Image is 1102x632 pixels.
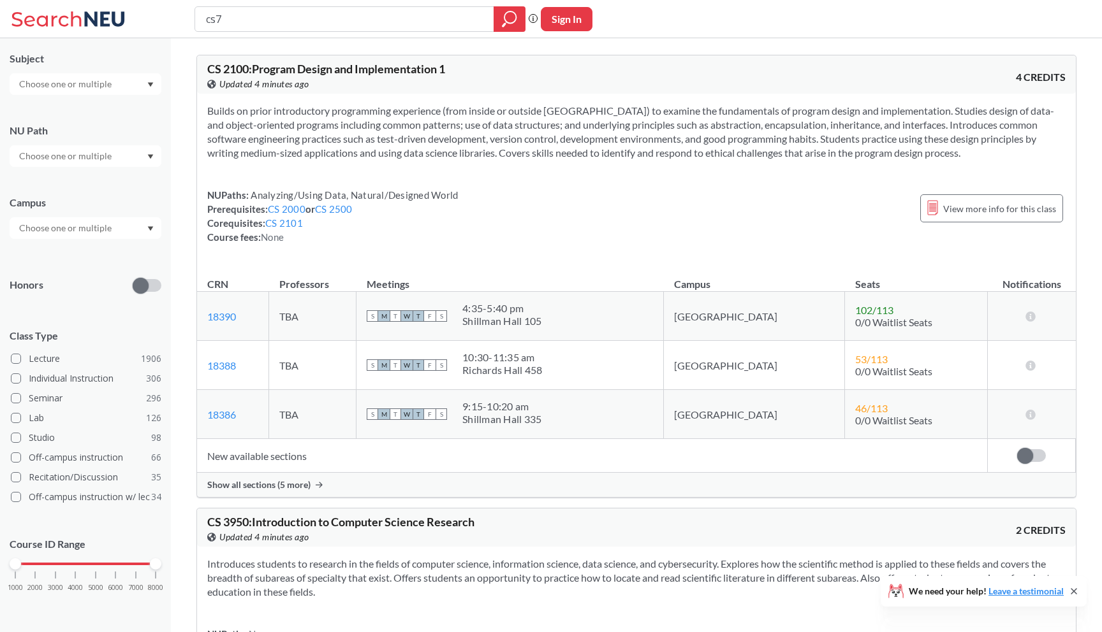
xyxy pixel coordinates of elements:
span: CS 2100 : Program Design and Implementation 1 [207,62,445,76]
span: S [367,359,378,371]
span: 102 / 113 [855,304,893,316]
a: CS 2500 [315,203,353,215]
span: Class Type [10,329,161,343]
div: Shillman Hall 105 [462,315,541,327]
span: 34 [151,490,161,504]
span: T [390,359,401,371]
svg: Dropdown arrow [147,154,154,159]
div: Dropdown arrow [10,73,161,95]
span: 7000 [128,584,143,591]
label: Individual Instruction [11,370,161,387]
span: 5000 [88,584,103,591]
a: 18386 [207,408,236,420]
label: Studio [11,429,161,446]
label: Off-campus instruction w/ lec [11,489,161,505]
th: Professors [269,264,356,292]
span: Show all sections (5 more) [207,479,311,491]
span: 6000 [108,584,123,591]
span: S [367,408,378,420]
label: Lab [11,410,161,426]
span: T [413,310,424,322]
span: 35 [151,470,161,484]
td: [GEOGRAPHIC_DATA] [664,292,845,341]
span: Updated 4 minutes ago [219,77,309,91]
span: 0/0 Waitlist Seats [855,414,932,426]
span: Analyzing/Using Data, Natural/Designed World [249,189,458,201]
td: TBA [269,292,356,341]
span: W [401,310,413,322]
span: T [390,310,401,322]
div: NU Path [10,124,161,138]
span: 2 CREDITS [1016,523,1066,537]
span: T [413,359,424,371]
svg: magnifying glass [502,10,517,28]
div: Subject [10,52,161,66]
section: Builds on prior introductory programming experience (from inside or outside [GEOGRAPHIC_DATA]) to... [207,104,1066,160]
label: Off-campus instruction [11,449,161,466]
span: S [436,359,447,371]
td: TBA [269,390,356,439]
p: Honors [10,278,43,292]
div: NUPaths: Prerequisites: or Corequisites: Course fees: [207,188,458,244]
label: Recitation/Discussion [11,469,161,485]
a: CS 2000 [268,203,305,215]
span: W [401,359,413,371]
a: Leave a testimonial [988,585,1064,596]
span: 296 [146,391,161,405]
div: 4:35 - 5:40 pm [462,302,541,315]
th: Meetings [356,264,664,292]
div: Dropdown arrow [10,217,161,239]
span: 0/0 Waitlist Seats [855,365,932,377]
span: Updated 4 minutes ago [219,530,309,544]
span: 3000 [48,584,63,591]
label: Seminar [11,390,161,406]
p: Course ID Range [10,537,161,552]
th: Notifications [988,264,1076,292]
span: S [367,310,378,322]
svg: Dropdown arrow [147,226,154,231]
span: W [401,408,413,420]
input: Class, professor, course number, "phrase" [205,8,485,30]
span: M [378,408,390,420]
span: T [390,408,401,420]
div: Dropdown arrow [10,145,161,167]
input: Choose one or multiple [13,76,120,92]
span: S [436,408,447,420]
span: We need your help! [909,587,1064,596]
span: 53 / 113 [855,353,888,365]
span: 4 CREDITS [1016,70,1066,84]
td: [GEOGRAPHIC_DATA] [664,390,845,439]
span: 2000 [27,584,43,591]
span: 8000 [148,584,163,591]
td: [GEOGRAPHIC_DATA] [664,341,845,390]
div: magnifying glass [494,6,525,32]
div: 9:15 - 10:20 am [462,400,541,413]
span: 46 / 113 [855,402,888,414]
label: Lecture [11,350,161,367]
div: 10:30 - 11:35 am [462,351,542,364]
td: TBA [269,341,356,390]
span: CS 3950 : Introduction to Computer Science Research [207,515,474,529]
span: S [436,310,447,322]
span: 4000 [68,584,83,591]
a: 18390 [207,310,236,322]
span: 1906 [141,352,161,366]
input: Choose one or multiple [13,148,120,164]
span: F [424,310,436,322]
section: Introduces students to research in the fields of computer science, information science, data scie... [207,557,1066,599]
span: View more info for this class [943,201,1056,217]
span: M [378,310,390,322]
div: Richards Hall 458 [462,364,542,377]
span: None [261,231,284,243]
div: Shillman Hall 335 [462,413,541,426]
span: 1000 [8,584,23,591]
span: 66 [151,450,161,464]
input: Choose one or multiple [13,220,120,236]
span: 0/0 Waitlist Seats [855,316,932,328]
a: 18388 [207,359,236,371]
span: F [424,359,436,371]
div: Show all sections (5 more) [197,473,1076,497]
span: T [413,408,424,420]
span: M [378,359,390,371]
a: CS 2101 [265,217,303,229]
